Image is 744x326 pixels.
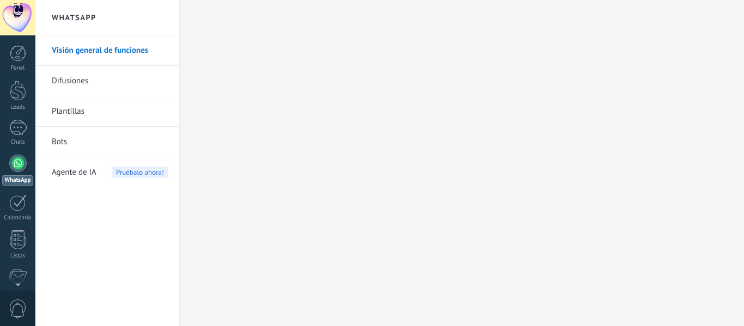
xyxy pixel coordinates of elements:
li: Visión general de funciones [35,35,179,66]
li: Bots [35,127,179,157]
div: WhatsApp [2,175,33,186]
a: Plantillas [52,96,168,127]
div: Leads [2,104,34,111]
div: Panel [2,65,34,72]
a: Agente de IAPruébalo ahora! [52,157,168,188]
div: Listas [2,253,34,260]
a: Visión general de funciones [52,35,168,66]
a: Bots [52,127,168,157]
div: Calendario [2,214,34,222]
li: Agente de IA [35,157,179,187]
li: Difusiones [35,66,179,96]
li: Plantillas [35,96,179,127]
span: Agente de IA [52,157,96,188]
div: Chats [2,139,34,146]
span: Pruébalo ahora! [112,167,168,178]
a: Difusiones [52,66,168,96]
